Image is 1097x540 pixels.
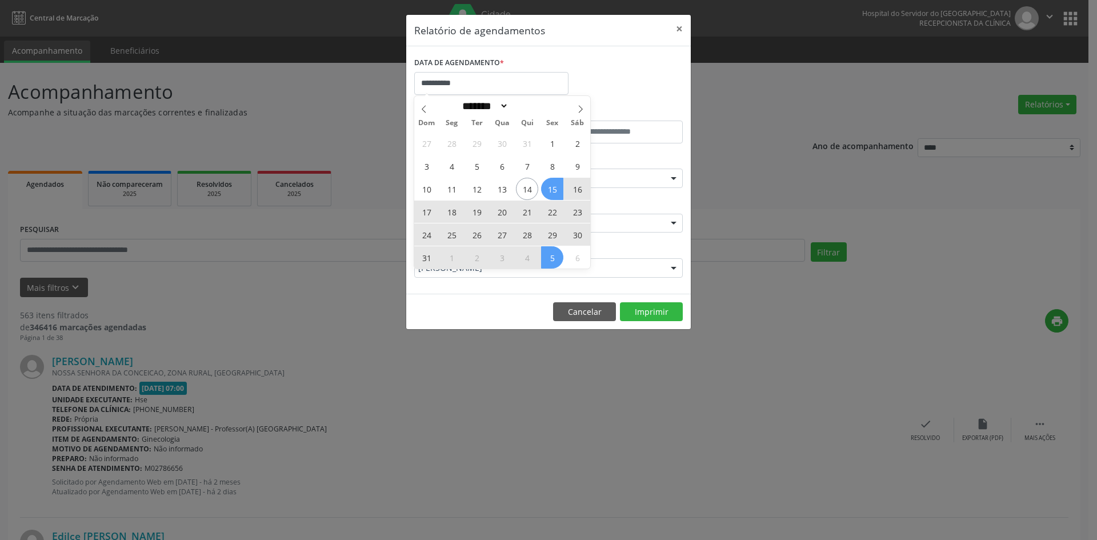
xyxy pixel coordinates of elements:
[415,223,438,246] span: Agosto 24, 2025
[566,223,588,246] span: Agosto 30, 2025
[491,178,513,200] span: Agosto 13, 2025
[516,223,538,246] span: Agosto 28, 2025
[541,132,563,154] span: Agosto 1, 2025
[509,100,546,112] input: Year
[620,302,683,322] button: Imprimir
[551,103,683,121] label: ATÉ
[553,302,616,322] button: Cancelar
[491,246,513,269] span: Setembro 3, 2025
[466,178,488,200] span: Agosto 12, 2025
[516,246,538,269] span: Setembro 4, 2025
[516,132,538,154] span: Julho 31, 2025
[441,178,463,200] span: Agosto 11, 2025
[541,201,563,223] span: Agosto 22, 2025
[466,132,488,154] span: Julho 29, 2025
[541,178,563,200] span: Agosto 15, 2025
[439,119,465,127] span: Seg
[415,246,438,269] span: Agosto 31, 2025
[516,155,538,177] span: Agosto 7, 2025
[566,201,588,223] span: Agosto 23, 2025
[541,246,563,269] span: Setembro 5, 2025
[441,246,463,269] span: Setembro 1, 2025
[668,15,691,43] button: Close
[415,132,438,154] span: Julho 27, 2025
[414,119,439,127] span: Dom
[458,100,509,112] select: Month
[565,119,590,127] span: Sáb
[466,201,488,223] span: Agosto 19, 2025
[541,155,563,177] span: Agosto 8, 2025
[466,155,488,177] span: Agosto 5, 2025
[566,132,588,154] span: Agosto 2, 2025
[441,132,463,154] span: Julho 28, 2025
[491,223,513,246] span: Agosto 27, 2025
[441,223,463,246] span: Agosto 25, 2025
[541,223,563,246] span: Agosto 29, 2025
[465,119,490,127] span: Ter
[491,201,513,223] span: Agosto 20, 2025
[415,178,438,200] span: Agosto 10, 2025
[466,223,488,246] span: Agosto 26, 2025
[414,54,504,72] label: DATA DE AGENDAMENTO
[466,246,488,269] span: Setembro 2, 2025
[415,201,438,223] span: Agosto 17, 2025
[515,119,540,127] span: Qui
[516,178,538,200] span: Agosto 14, 2025
[516,201,538,223] span: Agosto 21, 2025
[491,132,513,154] span: Julho 30, 2025
[414,23,545,38] h5: Relatório de agendamentos
[490,119,515,127] span: Qua
[566,246,588,269] span: Setembro 6, 2025
[540,119,565,127] span: Sex
[566,178,588,200] span: Agosto 16, 2025
[441,155,463,177] span: Agosto 4, 2025
[491,155,513,177] span: Agosto 6, 2025
[415,155,438,177] span: Agosto 3, 2025
[441,201,463,223] span: Agosto 18, 2025
[566,155,588,177] span: Agosto 9, 2025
